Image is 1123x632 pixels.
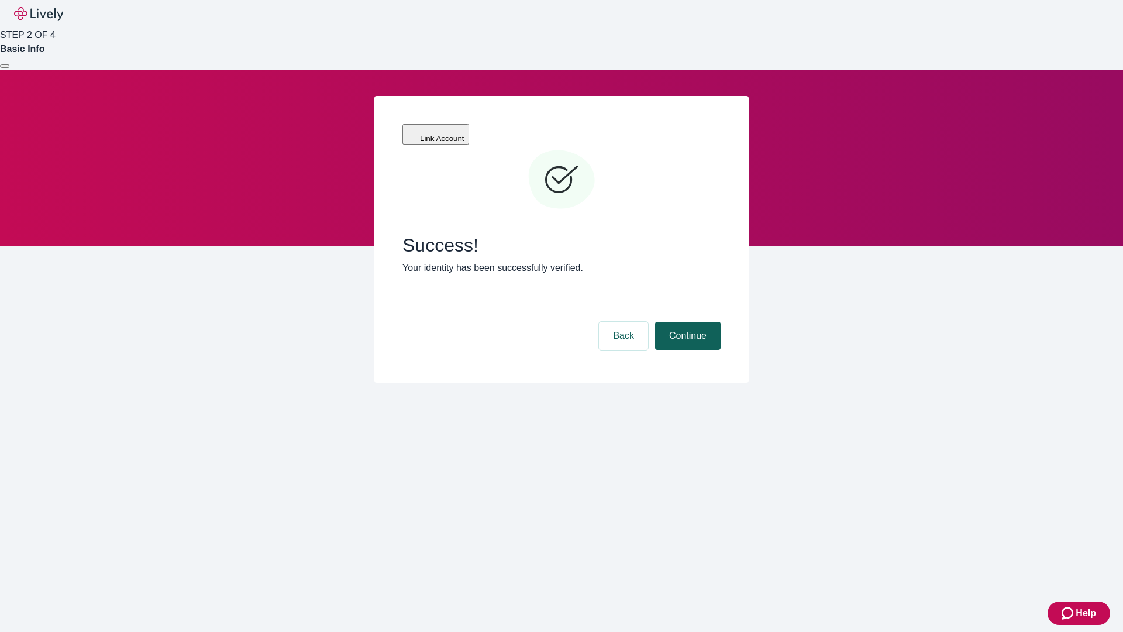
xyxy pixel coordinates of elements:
span: Success! [402,234,721,256]
button: Back [599,322,648,350]
button: Link Account [402,124,469,145]
img: Lively [14,7,63,21]
button: Zendesk support iconHelp [1048,602,1110,625]
span: Help [1076,606,1096,620]
button: Continue [655,322,721,350]
p: Your identity has been successfully verified. [402,261,721,275]
svg: Checkmark icon [526,145,597,215]
svg: Zendesk support icon [1062,606,1076,620]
